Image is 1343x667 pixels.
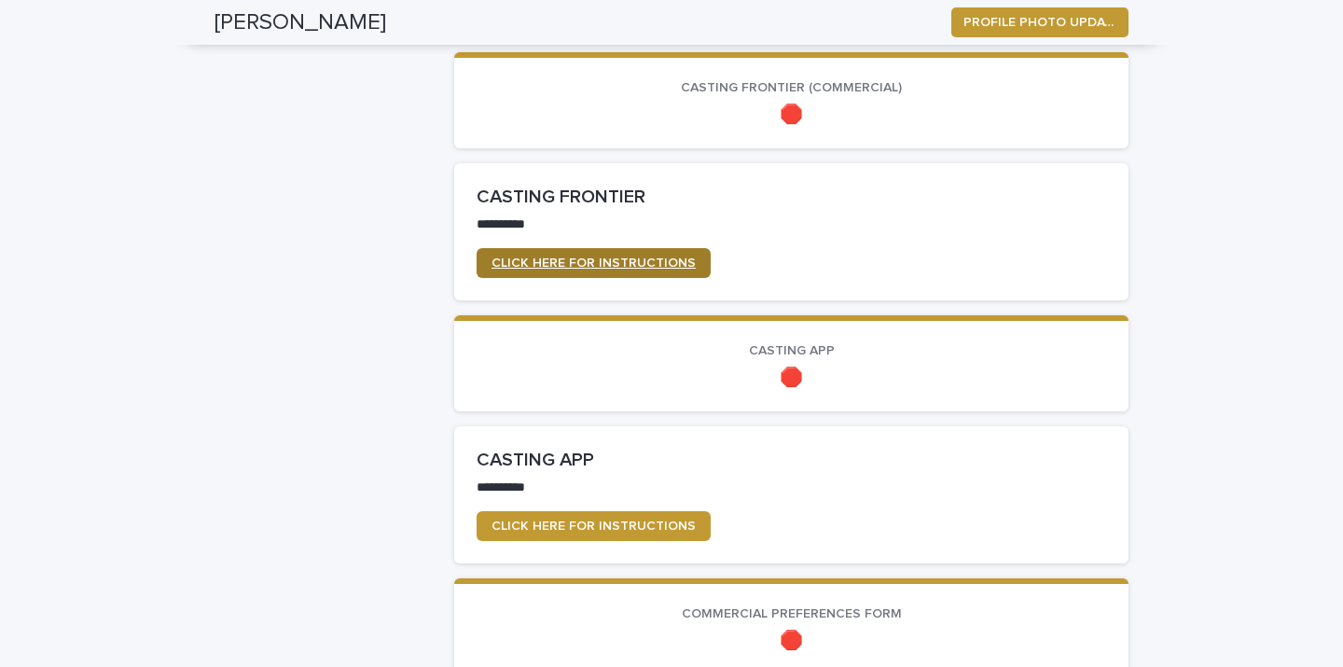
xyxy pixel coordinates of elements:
[477,511,711,541] a: CLICK HERE FOR INSTRUCTIONS
[477,248,711,278] a: CLICK HERE FOR INSTRUCTIONS
[215,9,386,36] h2: [PERSON_NAME]
[477,630,1106,652] p: 🛑
[963,13,1116,32] span: PROFILE PHOTO UPDATE
[477,186,1106,208] h2: CASTING FRONTIER
[749,344,835,357] span: CASTING APP
[682,607,902,620] span: COMMERCIAL PREFERENCES FORM
[477,367,1106,389] p: 🛑
[492,520,696,533] span: CLICK HERE FOR INSTRUCTIONS
[951,7,1128,37] button: PROFILE PHOTO UPDATE
[492,257,696,270] span: CLICK HERE FOR INSTRUCTIONS
[477,449,1106,471] h2: CASTING APP
[477,104,1106,126] p: 🛑
[681,81,902,94] span: CASTING FRONTIER (COMMERCIAL)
